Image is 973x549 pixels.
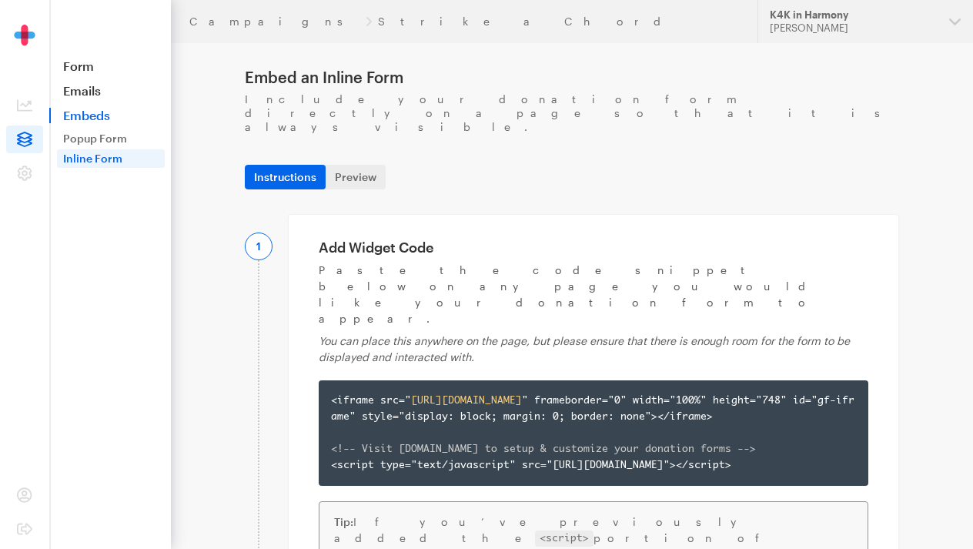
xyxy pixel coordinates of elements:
div: <iframe src=" " frameborder="0" width="100%" height="748" id="gf-iframe" style="display: block; m... [331,393,856,474]
a: Embeds [49,108,171,123]
a: Strike a Chord [378,15,676,28]
span: [URL][DOMAIN_NAME] [411,396,522,406]
p: Paste the code snippet below on any page you would like your donation form to appear. [319,262,868,326]
a: Instructions [245,165,326,189]
span: Tip: [334,515,353,528]
a: Inline Form [57,149,165,168]
code: <script> [535,531,593,547]
a: Form [49,59,171,74]
p: You can place this anywhere on the page, but please ensure that there is enough room for the form... [319,333,868,365]
span: <!-- Visit [DOMAIN_NAME] to setup & customize your donation forms --> [331,444,756,454]
div: [PERSON_NAME] [770,22,937,35]
div: 1 [245,233,273,260]
a: Popup Form [57,129,165,148]
a: Emails [49,83,171,99]
a: Preview [326,165,386,189]
div: K4K in Harmony [770,8,937,22]
a: Campaigns [189,15,359,28]
h1: Embed an Inline Form [245,68,899,86]
h2: Add Widget Code [319,239,868,256]
p: Include your donation form directly on a page so that it is always visible. [245,92,899,134]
